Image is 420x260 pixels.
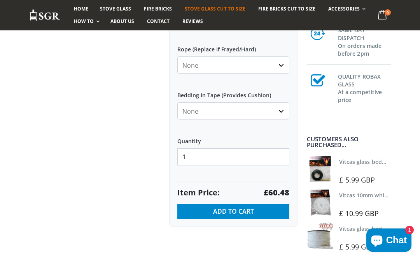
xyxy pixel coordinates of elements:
a: How To [68,15,103,28]
img: Vitcas stove glass bedding in tape [307,223,333,249]
img: Stove Glass Replacement [29,9,60,22]
a: Fire Bricks Cut To Size [252,3,321,15]
span: £ 5.99 GBP [339,242,375,251]
span: Fire Bricks Cut To Size [258,5,315,12]
span: Contact [147,18,170,25]
a: 0 [375,8,391,23]
button: Add to Cart [177,204,289,219]
a: Home [68,3,94,15]
span: Item Price: [177,187,220,198]
span: Stove Glass Cut To Size [185,5,245,12]
span: Stove Glass [100,5,131,12]
span: How To [74,18,94,25]
a: Accessories [322,3,369,15]
span: Fire Bricks [144,5,172,12]
a: Stove Glass Cut To Size [179,3,251,15]
label: Bedding In Tape (Provides Cushion) [177,85,289,99]
a: Stove Glass [94,3,137,15]
span: Accessories [328,5,360,12]
span: About us [110,18,134,25]
div: Customers also purchased... [307,136,391,148]
img: Vitcas white rope, glue and gloves kit 10mm [307,189,333,216]
label: Rope (Replace If Frayed/Hard) [177,39,289,53]
a: About us [105,15,140,28]
strong: £60.48 [264,187,289,198]
h3: QUALITY ROBAX GLASS At a competitive price [338,71,391,104]
span: 0 [385,9,391,16]
span: Home [74,5,88,12]
label: Quantity [177,131,289,145]
inbox-online-store-chat: Shopify online store chat [364,228,414,254]
h3: SAME DAY DISPATCH On orders made before 2pm [338,25,391,58]
a: Contact [141,15,175,28]
img: Vitcas stove glass bedding in tape [307,156,333,182]
a: Fire Bricks [138,3,178,15]
span: Add to Cart [213,207,254,216]
span: Reviews [182,18,203,25]
a: Reviews [177,15,209,28]
span: £ 5.99 GBP [339,175,375,184]
span: £ 10.99 GBP [339,209,379,218]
